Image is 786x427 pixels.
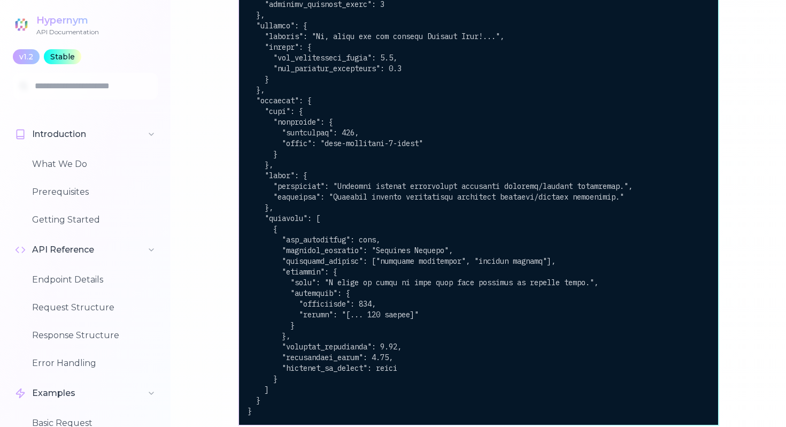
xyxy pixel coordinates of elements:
[13,13,99,36] a: HypernymAPI Documentation
[26,350,162,376] button: Error Handling
[26,207,162,233] button: Getting Started
[9,237,162,263] button: API Reference
[9,121,162,147] button: Introduction
[12,15,30,34] img: Hypernym Logo
[26,179,162,205] button: Prerequisites
[32,387,75,400] span: Examples
[44,49,81,64] div: Stable
[26,151,162,177] button: What We Do
[32,243,94,256] span: API Reference
[26,323,162,348] button: Response Structure
[9,380,162,406] button: Examples
[36,28,99,36] div: API Documentation
[32,128,86,141] span: Introduction
[26,267,162,293] button: Endpoint Details
[26,295,162,321] button: Request Structure
[36,13,99,28] div: Hypernym
[13,49,40,64] div: v1.2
